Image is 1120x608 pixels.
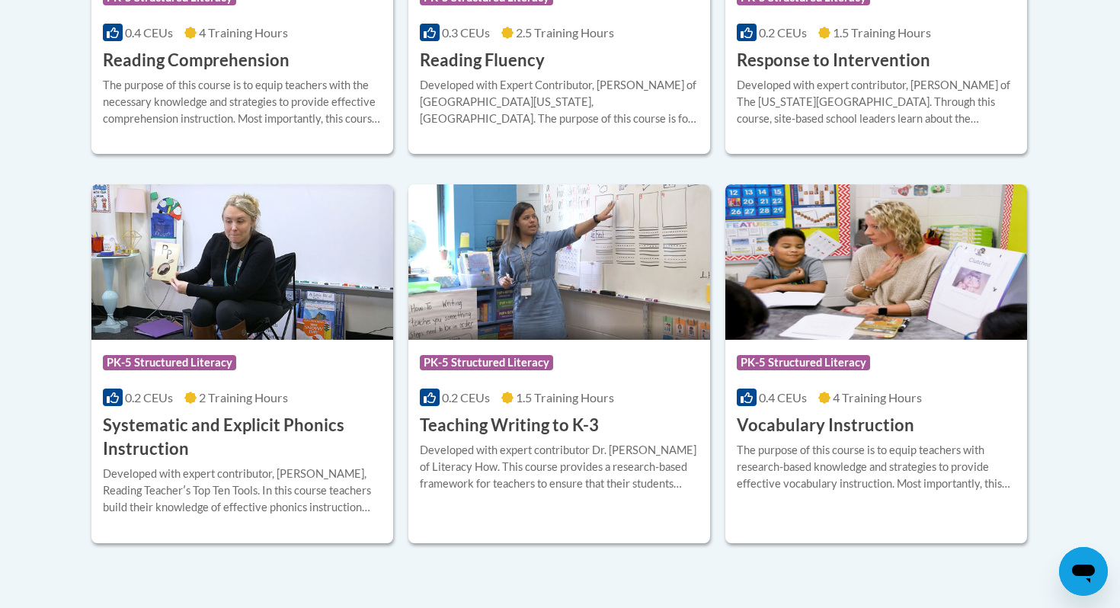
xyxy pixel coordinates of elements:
[91,184,393,340] img: Course Logo
[1059,547,1108,596] iframe: Button to launch messaging window
[125,25,173,40] span: 0.4 CEUs
[199,25,288,40] span: 4 Training Hours
[516,25,614,40] span: 2.5 Training Hours
[737,49,930,72] h3: Response to Intervention
[103,466,382,516] div: Developed with expert contributor, [PERSON_NAME], Reading Teacherʹs Top Ten Tools. In this course...
[442,390,490,405] span: 0.2 CEUs
[516,390,614,405] span: 1.5 Training Hours
[833,390,922,405] span: 4 Training Hours
[103,49,290,72] h3: Reading Comprehension
[420,355,553,370] span: PK-5 Structured Literacy
[725,184,1027,542] a: Course LogoPK-5 Structured Literacy0.4 CEUs4 Training Hours Vocabulary InstructionThe purpose of ...
[737,77,1016,127] div: Developed with expert contributor, [PERSON_NAME] of The [US_STATE][GEOGRAPHIC_DATA]. Through this...
[420,49,545,72] h3: Reading Fluency
[91,184,393,542] a: Course LogoPK-5 Structured Literacy0.2 CEUs2 Training Hours Systematic and Explicit Phonics Instr...
[725,184,1027,340] img: Course Logo
[103,355,236,370] span: PK-5 Structured Literacy
[420,77,699,127] div: Developed with Expert Contributor, [PERSON_NAME] of [GEOGRAPHIC_DATA][US_STATE], [GEOGRAPHIC_DATA...
[737,442,1016,492] div: The purpose of this course is to equip teachers with research-based knowledge and strategies to p...
[759,25,807,40] span: 0.2 CEUs
[833,25,931,40] span: 1.5 Training Hours
[420,414,599,437] h3: Teaching Writing to K-3
[408,184,710,340] img: Course Logo
[103,414,382,461] h3: Systematic and Explicit Phonics Instruction
[125,390,173,405] span: 0.2 CEUs
[737,355,870,370] span: PK-5 Structured Literacy
[408,184,710,542] a: Course LogoPK-5 Structured Literacy0.2 CEUs1.5 Training Hours Teaching Writing to K-3Developed wi...
[759,390,807,405] span: 0.4 CEUs
[737,414,914,437] h3: Vocabulary Instruction
[103,77,382,127] div: The purpose of this course is to equip teachers with the necessary knowledge and strategies to pr...
[442,25,490,40] span: 0.3 CEUs
[420,442,699,492] div: Developed with expert contributor Dr. [PERSON_NAME] of Literacy How. This course provides a resea...
[199,390,288,405] span: 2 Training Hours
